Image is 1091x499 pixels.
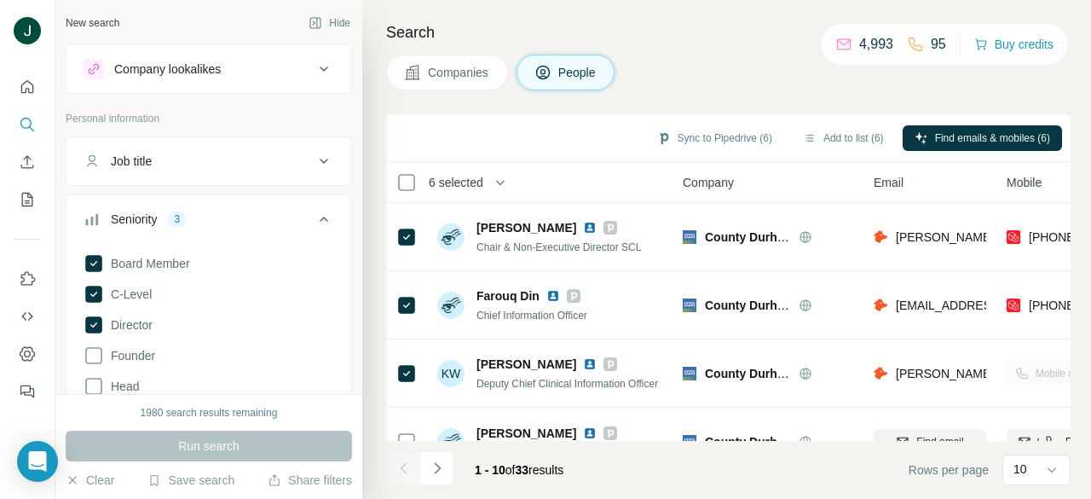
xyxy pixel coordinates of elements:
div: KW [437,360,465,387]
img: LinkedIn logo [583,426,597,440]
span: [PERSON_NAME] [476,219,576,236]
span: Board Member [104,255,190,272]
img: Logo of County Durham and Darlington NHS Foundation Trust [683,435,696,449]
button: Enrich CSV [14,147,41,177]
div: 1980 search results remaining [141,405,278,421]
img: provider hunter logo [874,297,887,314]
img: provider prospeo logo [1007,297,1020,314]
button: Sync to Pipedrive (6) [645,125,784,151]
img: Logo of County Durham and Darlington NHS Foundation Trust [683,299,696,312]
div: New search [66,15,119,31]
span: Farouq Din [476,287,540,305]
span: People [558,64,597,81]
button: Share filters [268,472,352,489]
button: Save search [147,472,234,489]
button: Hide [297,10,362,36]
span: Chair & Non-Executive Director SCL [476,241,641,253]
img: Logo of County Durham and Darlington NHS Foundation Trust [683,367,696,380]
div: Company lookalikes [114,61,221,78]
button: Feedback [14,376,41,407]
button: Job title [66,141,351,182]
p: Personal information [66,111,352,126]
button: Buy credits [974,32,1053,56]
button: Search [14,109,41,140]
span: 6 selected [429,174,483,191]
button: Find email [874,429,986,455]
button: Find emails & mobiles (6) [903,125,1062,151]
span: Mobile [1007,174,1042,191]
img: Avatar [14,17,41,44]
p: 10 [1013,461,1027,478]
button: Navigate to next page [420,451,454,485]
span: 33 [516,463,529,477]
button: Use Surfe API [14,301,41,332]
img: provider prospeo logo [1007,229,1020,246]
span: Founder [104,347,155,364]
span: Head [104,378,139,395]
img: Avatar [437,292,465,319]
span: Find emails & mobiles (6) [935,131,1050,146]
span: [PERSON_NAME] [476,425,576,442]
p: 4,993 [859,34,893,55]
span: Find email [916,434,963,450]
span: Email [874,174,903,191]
button: Add to list (6) [791,125,896,151]
span: C-Level [104,286,152,303]
img: provider hunter logo [874,229,887,246]
span: County Durham and Darlington NHS Foundation Trust [705,367,1011,380]
img: Logo of County Durham and Darlington NHS Foundation Trust [683,230,696,244]
img: Avatar [437,428,465,455]
span: Companies [428,64,490,81]
img: Avatar [437,223,465,251]
div: Open Intercom Messenger [17,441,58,482]
span: Director [104,316,153,334]
span: [PERSON_NAME] [476,356,576,373]
button: Quick start [14,72,41,102]
span: County Durham and Darlington NHS Foundation Trust [705,435,1011,449]
span: County Durham and Darlington NHS Foundation Trust [705,230,1011,244]
div: Seniority [111,211,157,228]
span: Chief Information Officer [476,310,587,322]
img: LinkedIn logo [546,289,560,303]
span: Company [683,174,734,191]
h4: Search [386,20,1071,44]
button: Clear [66,472,114,489]
div: Job title [111,153,152,170]
button: My lists [14,184,41,215]
button: Dashboard [14,339,41,369]
span: of [505,463,516,477]
button: Use Surfe on LinkedIn [14,264,41,294]
span: County Durham and Darlington NHS Foundation Trust [705,299,1011,312]
span: Deputy Chief Clinical Information Officer [476,378,658,390]
button: Company lookalikes [66,49,351,90]
span: 1 - 10 [475,463,505,477]
img: LinkedIn logo [583,221,597,235]
img: LinkedIn logo [583,357,597,371]
p: 95 [931,34,946,55]
span: results [475,463,563,477]
img: provider hunter logo [874,365,887,382]
span: Rows per page [909,461,989,479]
div: 3 [167,212,187,227]
button: Seniority3 [66,199,351,247]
